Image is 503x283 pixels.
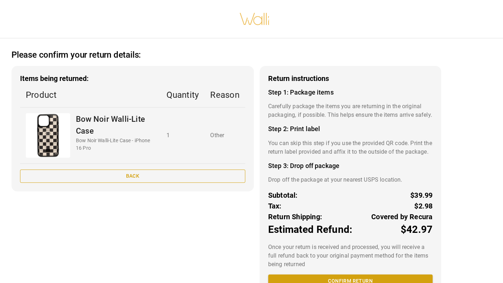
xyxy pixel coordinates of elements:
[26,88,155,101] p: Product
[268,125,432,133] h4: Step 2: Print label
[239,4,270,34] img: walli-inc.myshopify.com
[166,131,199,140] p: 1
[268,190,298,201] p: Subtotal:
[76,113,155,137] p: Bow Noir Walli-Lite Case
[268,102,432,119] p: Carefully package the items you are returning in the original packaging, if possible. This helps ...
[20,75,245,83] h3: Items being returned:
[414,201,432,211] p: $2.98
[400,222,432,237] p: $42.97
[268,176,432,184] p: Drop off the package at your nearest USPS location.
[268,88,432,96] h4: Step 1: Package items
[410,190,432,201] p: $39.99
[268,139,432,156] p: You can skip this step if you use the provided QR code. Print the return label provided and affix...
[268,201,282,211] p: Tax:
[11,50,141,60] h2: Please confirm your return details:
[20,169,245,183] button: Back
[268,222,352,237] p: Estimated Refund:
[210,88,239,101] p: Reason
[268,243,432,269] p: Once your return is received and processed, you will receive a full refund back to your original ...
[371,211,432,222] p: Covered by Recura
[76,137,155,152] p: Bow Noir Walli-Lite Case - iPhone 16 Pro
[210,131,239,140] p: Other
[166,88,199,101] p: Quantity
[268,211,322,222] p: Return Shipping:
[268,162,432,170] h4: Step 3: Drop off package
[268,75,432,83] h3: Return instructions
